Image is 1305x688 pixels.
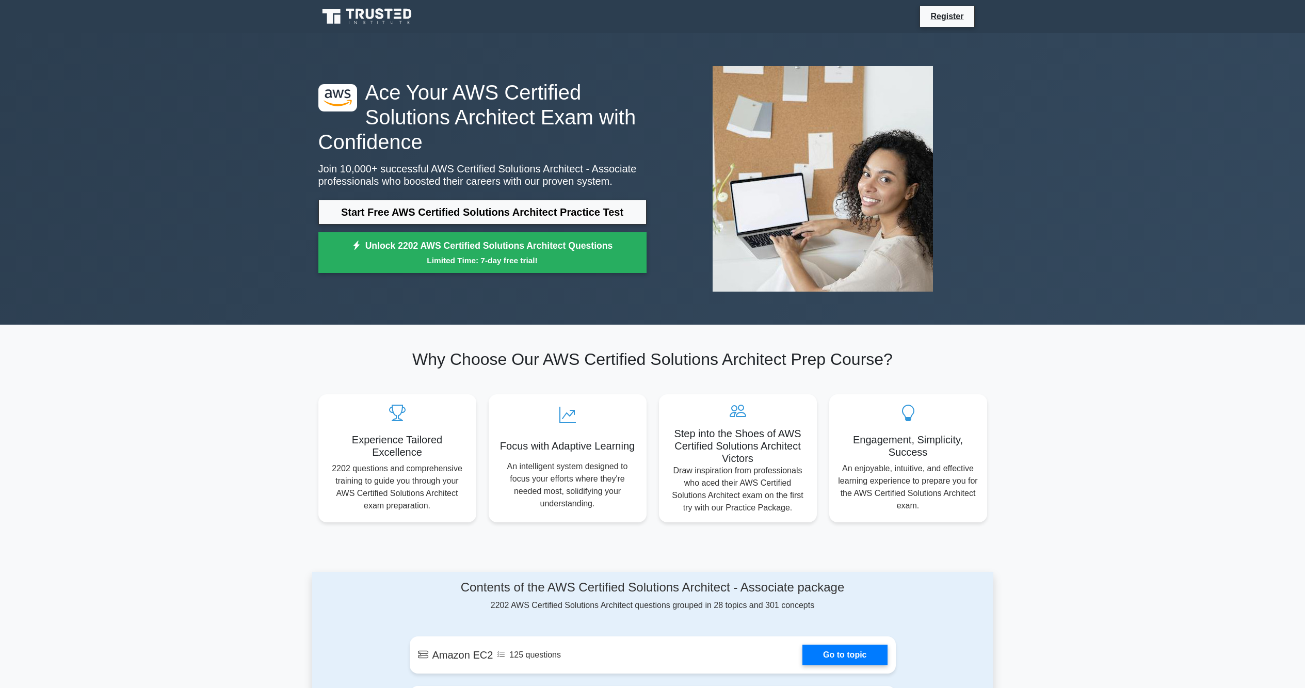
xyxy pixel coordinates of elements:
a: Go to topic [802,645,887,665]
a: Register [924,10,970,23]
h1: Ace Your AWS Certified Solutions Architect Exam with Confidence [318,80,647,154]
h5: Step into the Shoes of AWS Certified Solutions Architect Victors [667,427,809,465]
h5: Focus with Adaptive Learning [497,440,638,452]
p: Draw inspiration from professionals who aced their AWS Certified Solutions Architect exam on the ... [667,465,809,514]
h5: Experience Tailored Excellence [327,434,468,458]
h5: Engagement, Simplicity, Success [837,434,979,458]
p: Join 10,000+ successful AWS Certified Solutions Architect - Associate professionals who boosted t... [318,163,647,187]
div: 2202 AWS Certified Solutions Architect questions grouped in 28 topics and 301 concepts [410,580,896,612]
h4: Contents of the AWS Certified Solutions Architect - Associate package [410,580,896,595]
small: Limited Time: 7-day free trial! [331,254,634,266]
p: An intelligent system designed to focus your efforts where they're needed most, solidifying your ... [497,460,638,510]
h2: Why Choose Our AWS Certified Solutions Architect Prep Course? [318,349,987,369]
a: Unlock 2202 AWS Certified Solutions Architect QuestionsLimited Time: 7-day free trial! [318,232,647,274]
p: 2202 questions and comprehensive training to guide you through your AWS Certified Solutions Archi... [327,462,468,512]
p: An enjoyable, intuitive, and effective learning experience to prepare you for the AWS Certified S... [837,462,979,512]
a: Start Free AWS Certified Solutions Architect Practice Test [318,200,647,225]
